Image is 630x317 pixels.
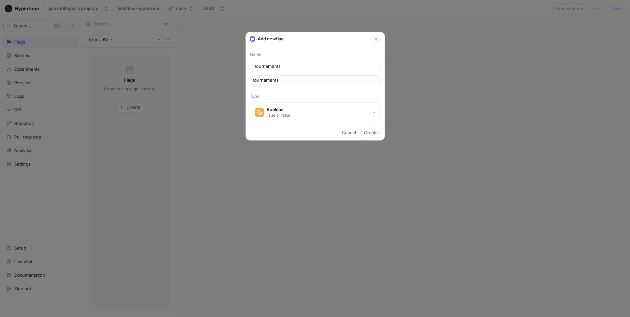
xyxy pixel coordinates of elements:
[250,51,381,58] p: Name
[364,131,378,135] span: Create
[258,36,284,42] p: Add new flag
[250,102,381,122] button: BooleanTrue or false
[255,63,376,70] input: Enter a name for this flag
[267,112,290,118] div: True or false
[339,128,359,138] button: Cancel
[250,93,381,100] p: Type
[342,131,356,135] span: Cancel
[361,128,381,138] button: Create
[267,107,290,112] div: Boolean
